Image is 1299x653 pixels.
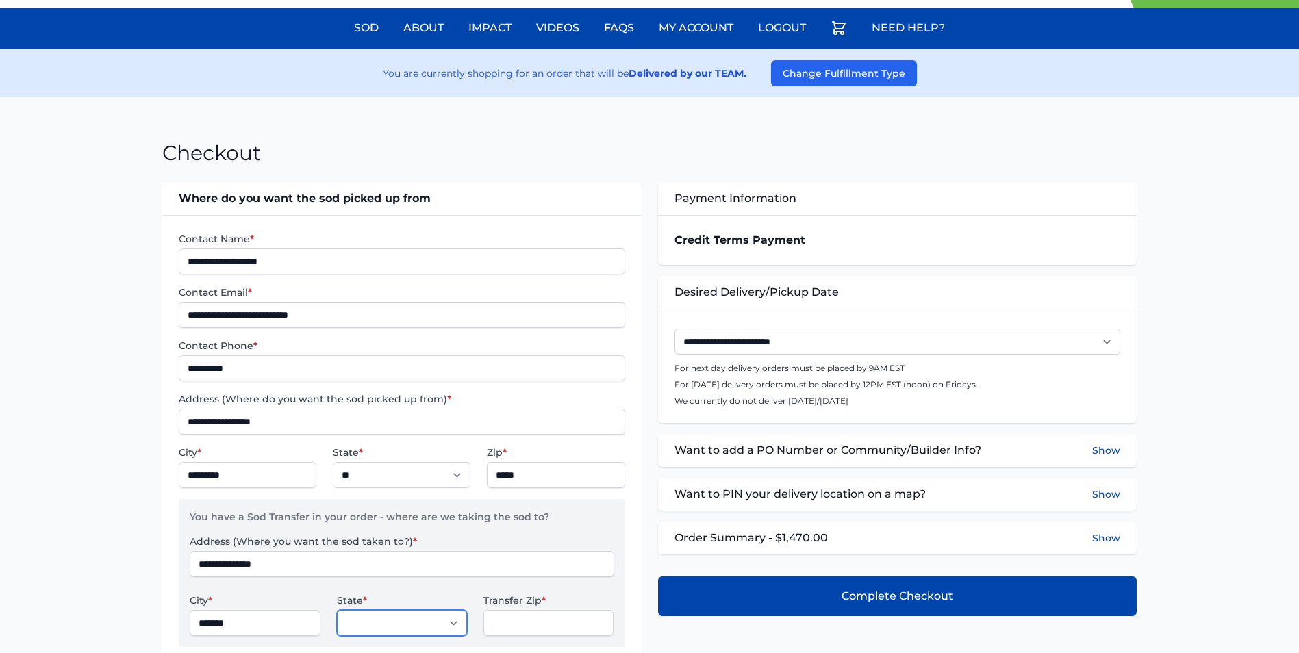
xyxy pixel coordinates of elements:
[750,12,814,44] a: Logout
[674,396,1120,407] p: We currently do not deliver [DATE]/[DATE]
[674,442,981,459] span: Want to add a PO Number or Community/Builder Info?
[1092,486,1120,502] button: Show
[162,182,641,215] div: Where do you want the sod picked up from
[395,12,452,44] a: About
[460,12,520,44] a: Impact
[658,276,1137,309] div: Desired Delivery/Pickup Date
[658,182,1137,215] div: Payment Information
[179,285,625,299] label: Contact Email
[674,379,1120,390] p: For [DATE] delivery orders must be placed by 12PM EST (noon) on Fridays.
[596,12,642,44] a: FAQs
[483,593,614,607] label: Transfer Zip
[190,510,614,535] p: You have a Sod Transfer in your order - where are we taking the sod to?
[333,446,470,459] label: State
[842,588,953,604] span: Complete Checkout
[337,593,467,607] label: State
[1092,442,1120,459] button: Show
[658,576,1137,616] button: Complete Checkout
[1092,531,1120,545] button: Show
[771,60,917,86] button: Change Fulfillment Type
[179,392,625,406] label: Address (Where do you want the sod picked up from)
[528,12,588,44] a: Videos
[179,339,625,353] label: Contact Phone
[190,593,320,607] label: City
[487,446,625,459] label: Zip
[674,363,1120,374] p: For next day delivery orders must be placed by 9AM EST
[674,530,828,546] span: Order Summary - $1,470.00
[179,232,625,246] label: Contact Name
[190,535,614,548] label: Address (Where you want the sod taken to?)
[674,233,805,246] strong: Credit Terms Payment
[651,12,742,44] a: My Account
[674,486,926,502] span: Want to PIN your delivery location on a map?
[863,12,953,44] a: Need Help?
[346,12,387,44] a: Sod
[179,446,316,459] label: City
[162,141,261,166] h1: Checkout
[629,67,746,79] strong: Delivered by our TEAM.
